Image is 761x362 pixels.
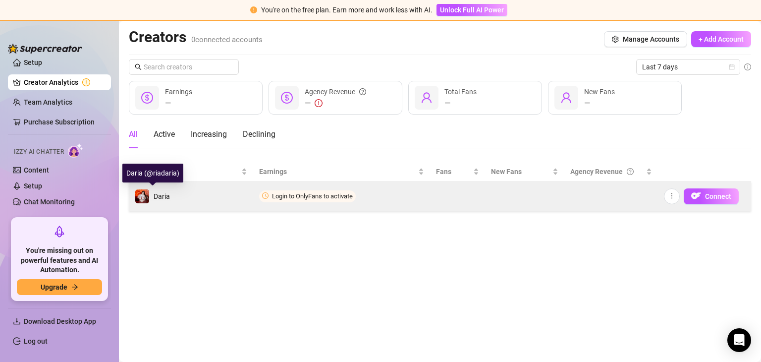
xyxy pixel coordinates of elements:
div: Increasing [191,128,227,140]
span: You're missing out on powerful features and AI Automation. [17,246,102,275]
a: Chat Monitoring [24,198,75,206]
span: download [13,317,21,325]
span: You're on the free plan. Earn more and work less with AI. [261,6,433,14]
span: Fans [436,166,471,177]
a: Team Analytics [24,98,72,106]
span: Daria [154,192,170,200]
span: Connect [705,192,731,200]
a: Setup [24,59,42,66]
a: Setup [24,182,42,190]
span: calendar [729,64,735,70]
div: Open Intercom Messenger [727,328,751,352]
button: OFConnect [684,188,739,204]
span: Download Desktop App [24,317,96,325]
img: AI Chatter [68,143,83,158]
span: user [560,92,572,104]
h2: Creators [129,28,263,47]
div: Declining [243,128,275,140]
span: info-circle [744,63,751,70]
button: Manage Accounts [604,31,687,47]
img: logo-BBDzfeDw.svg [8,44,82,54]
span: setting [612,36,619,43]
span: Izzy AI Chatter [14,147,64,157]
span: exclamation-circle [315,99,323,107]
div: — [165,97,192,109]
span: Earnings [165,88,192,96]
th: Name [129,162,253,181]
th: New Fans [485,162,564,181]
span: clock-circle [262,192,269,199]
span: rocket [54,226,65,238]
img: Daria [135,189,149,203]
span: Last 7 days [642,60,734,74]
button: Upgradearrow-right [17,279,102,295]
span: 0 connected accounts [191,35,263,44]
span: + Add Account [699,35,744,43]
div: Agency Revenue [570,166,644,177]
th: Fans [430,162,485,181]
span: New Fans [584,88,615,96]
a: Purchase Subscription [24,114,103,130]
div: Agency Revenue [305,86,366,97]
button: Unlock Full AI Power [436,4,507,16]
img: OF [691,191,701,201]
span: question-circle [627,166,634,177]
div: All [129,128,138,140]
span: dollar-circle [281,92,293,104]
span: exclamation-circle [250,6,257,13]
div: — [444,97,477,109]
span: Unlock Full AI Power [440,6,504,14]
span: Login to OnlyFans to activate [272,192,353,200]
span: question-circle [359,86,366,97]
div: — [584,97,615,109]
span: Manage Accounts [623,35,679,43]
span: arrow-right [71,284,78,291]
span: more [668,192,675,199]
a: Content [24,166,49,174]
div: — [305,97,366,109]
a: Unlock Full AI Power [436,6,507,14]
span: Upgrade [41,283,67,291]
a: Creator Analytics exclamation-circle [24,74,103,90]
span: user [421,92,433,104]
span: Total Fans [444,88,477,96]
div: Daria (@riadaria) [122,164,183,182]
th: Earnings [253,162,430,181]
span: Earnings [259,166,416,177]
button: + Add Account [691,31,751,47]
a: Log out [24,337,48,345]
span: dollar-circle [141,92,153,104]
span: New Fans [491,166,550,177]
input: Search creators [144,61,225,72]
span: Name [135,166,239,177]
div: Active [154,128,175,140]
span: search [135,63,142,70]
